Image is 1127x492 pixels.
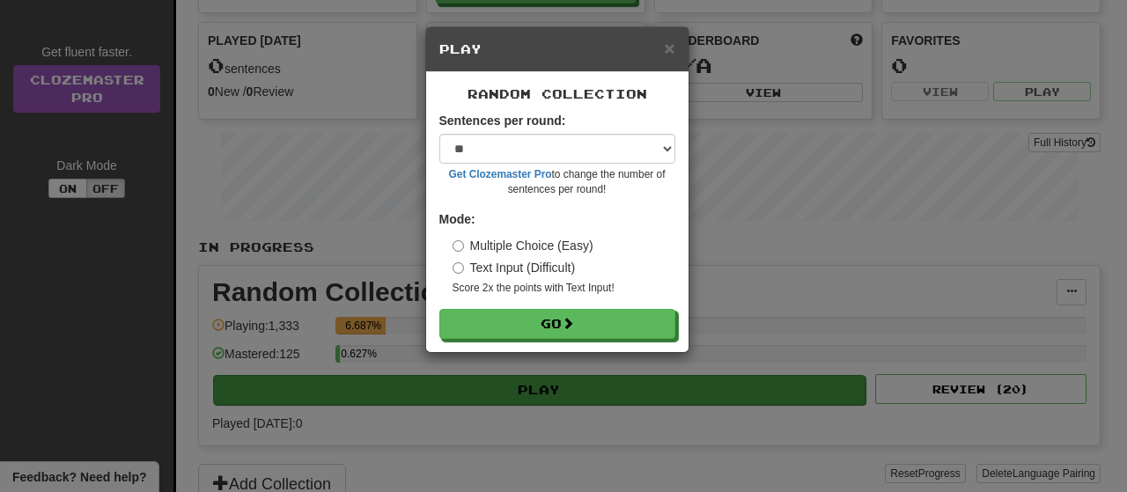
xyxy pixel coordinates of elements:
input: Multiple Choice (Easy) [453,240,464,252]
h5: Play [439,40,675,58]
a: Get Clozemaster Pro [449,168,552,180]
small: to change the number of sentences per round! [439,167,675,197]
strong: Mode: [439,212,475,226]
input: Text Input (Difficult) [453,262,464,274]
label: Multiple Choice (Easy) [453,237,593,254]
button: Close [664,39,674,57]
label: Text Input (Difficult) [453,259,576,276]
button: Go [439,309,675,339]
label: Sentences per round: [439,112,566,129]
span: Random Collection [468,86,647,101]
span: × [664,38,674,58]
small: Score 2x the points with Text Input ! [453,281,675,296]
